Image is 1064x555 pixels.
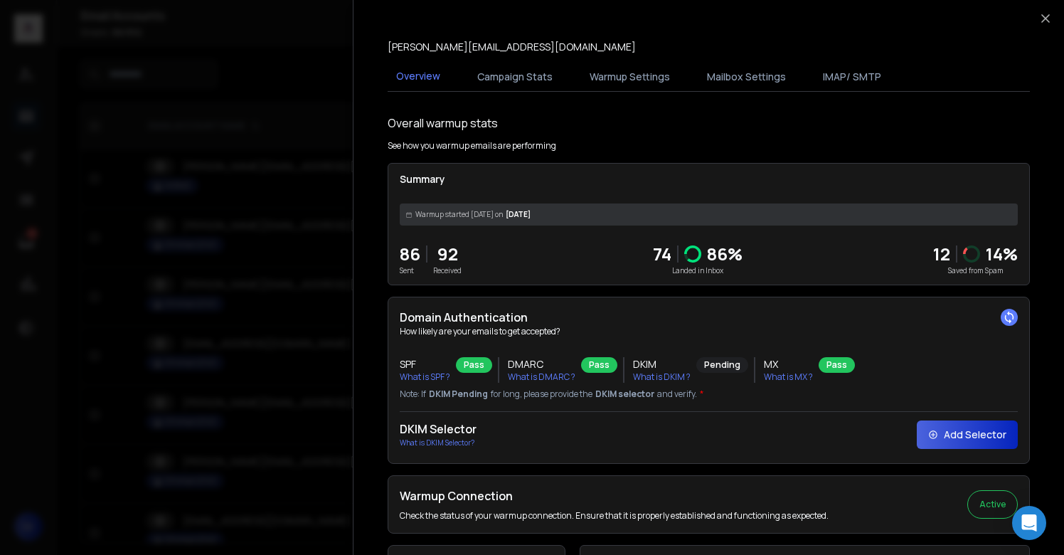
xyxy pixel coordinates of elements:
p: 92 [433,243,462,265]
div: Pass [819,357,855,373]
p: 74 [653,243,671,265]
button: IMAP/ SMTP [814,61,890,92]
p: [PERSON_NAME][EMAIL_ADDRESS][DOMAIN_NAME] [388,40,636,54]
p: 86 % [707,243,743,265]
p: What is DKIM Selector? [400,438,477,448]
span: DKIM Pending [429,388,488,400]
h3: DMARC [508,357,575,371]
p: See how you warmup emails are performing [388,140,556,152]
h3: SPF [400,357,450,371]
p: Landed in Inbox [653,265,743,276]
button: Warmup Settings [581,61,679,92]
p: Received [433,265,462,276]
button: Add Selector [917,421,1018,449]
strong: 12 [933,242,950,265]
span: DKIM selector [595,388,654,400]
h2: Domain Authentication [400,309,1018,326]
h3: MX [764,357,813,371]
div: Pending [696,357,748,373]
p: Check the status of your warmup connection. Ensure that it is properly established and functionin... [400,510,829,522]
button: Overview [388,60,449,93]
p: Saved from Spam [933,265,1018,276]
p: What is MX ? [764,371,813,383]
h2: Warmup Connection [400,487,829,504]
div: Open Intercom Messenger [1012,506,1046,540]
p: What is DMARC ? [508,371,575,383]
p: How likely are your emails to get accepted? [400,326,1018,337]
div: [DATE] [400,203,1018,226]
h1: Overall warmup stats [388,115,498,132]
div: Pass [581,357,617,373]
p: Note: If for long, please provide the and verify. [400,388,1018,400]
p: Summary [400,172,1018,186]
button: Campaign Stats [469,61,561,92]
h2: DKIM Selector [400,421,477,438]
div: Pass [456,357,492,373]
p: 86 [400,243,420,265]
p: 14 % [986,243,1018,265]
p: Sent [400,265,420,276]
span: Warmup started [DATE] on [415,209,503,220]
button: Mailbox Settings [698,61,794,92]
p: What is DKIM ? [633,371,691,383]
button: Active [967,490,1018,519]
p: What is SPF ? [400,371,450,383]
h3: DKIM [633,357,691,371]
